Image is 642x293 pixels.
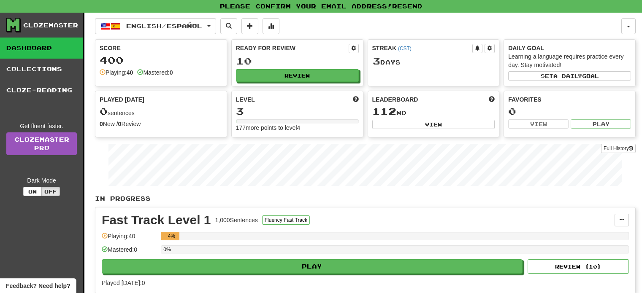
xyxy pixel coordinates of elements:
div: 177 more points to level 4 [236,124,359,132]
button: Play [571,119,631,129]
div: 400 [100,55,222,65]
div: nd [372,106,495,117]
button: Full History [601,144,636,153]
span: Leaderboard [372,95,418,104]
div: Clozemaster [23,21,78,30]
div: Playing: 40 [102,232,157,246]
strong: 40 [127,69,133,76]
p: In Progress [95,194,636,203]
span: 3 [372,55,380,67]
span: Played [DATE] [100,95,144,104]
div: Daily Goal [508,44,631,52]
div: 10 [236,56,359,66]
div: Playing: [100,68,133,77]
strong: 0 [170,69,173,76]
button: English/Español [95,18,216,34]
span: Score more points to level up [353,95,359,104]
div: 3 [236,106,359,117]
span: This week in points, UTC [489,95,495,104]
strong: 0 [100,121,103,127]
a: Resend [392,3,423,10]
span: Level [236,95,255,104]
strong: 0 [118,121,122,127]
div: Dark Mode [6,176,77,185]
button: Review (10) [528,259,629,274]
div: Get fluent faster. [6,122,77,130]
button: Add sentence to collection [241,18,258,34]
button: More stats [263,18,279,34]
span: 112 [372,105,396,117]
span: Open feedback widget [6,282,70,290]
div: Day s [372,56,495,67]
button: Off [41,187,60,196]
div: New / Review [100,120,222,128]
button: On [23,187,42,196]
div: 1,000 Sentences [215,216,258,224]
div: Learning a language requires practice every day. Stay motivated! [508,52,631,69]
button: Fluency Fast Track [262,215,310,225]
div: Favorites [508,95,631,104]
a: (CST) [398,46,412,51]
div: 4% [163,232,179,240]
span: 0 [100,105,108,117]
span: English / Español [126,22,202,30]
div: Ready for Review [236,44,349,52]
div: Streak [372,44,473,52]
span: Played [DATE]: 0 [102,280,145,286]
div: sentences [100,106,222,117]
button: Review [236,69,359,82]
button: View [372,120,495,129]
a: ClozemasterPro [6,132,77,155]
div: Mastered: 0 [102,245,157,259]
button: Play [102,259,523,274]
button: Search sentences [220,18,237,34]
div: Fast Track Level 1 [102,214,211,226]
button: View [508,119,569,129]
div: 0 [508,106,631,117]
div: Score [100,44,222,52]
button: Seta dailygoal [508,71,631,81]
div: Mastered: [137,68,173,77]
span: a daily [553,73,582,79]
